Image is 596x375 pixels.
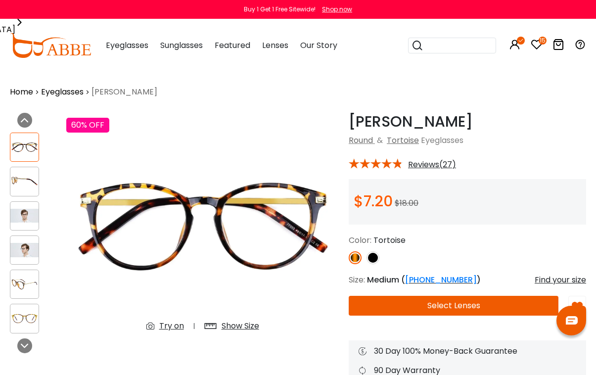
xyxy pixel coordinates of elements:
span: Color: [349,234,371,246]
img: Callie Tortoise Combination Eyeglasses , UniversalBridgeFit Frames from ABBE Glasses [10,277,39,291]
span: & [375,135,385,146]
img: Callie Tortoise Combination Eyeglasses , UniversalBridgeFit Frames from ABBE Glasses [10,175,39,189]
img: Callie Tortoise Combination Eyeglasses , UniversalBridgeFit Frames from ABBE Glasses [66,113,339,340]
span: Eyeglasses [106,40,148,51]
a: Eyeglasses [41,86,84,98]
span: Lenses [262,40,288,51]
img: Callie Tortoise Combination Eyeglasses , UniversalBridgeFit Frames from ABBE Glasses [10,243,39,257]
img: belike_btn.png [572,301,583,312]
span: Size: [349,274,365,285]
span: Tortoise [373,234,406,246]
span: [PERSON_NAME] [92,86,157,98]
i: 15 [539,37,547,45]
span: Our Story [300,40,337,51]
div: Find your size [535,274,586,286]
a: [PHONE_NUMBER] [405,274,477,285]
span: $18.00 [395,197,418,209]
div: 30 Day 100% Money-Back Guarantee [359,345,576,357]
a: Tortoise [387,135,419,146]
a: 15 [531,41,543,52]
span: $7.20 [354,190,393,212]
div: Show Size [222,320,259,332]
button: Select Lenses [349,296,558,316]
span: Sunglasses [160,40,203,51]
h1: [PERSON_NAME] [349,113,586,131]
div: Try on [159,320,184,332]
a: Home [10,86,33,98]
span: Eyeglasses [421,135,463,146]
div: Buy 1 Get 1 Free Sitewide! [244,5,316,14]
img: chat [566,316,578,325]
span: Reviews(27) [408,160,456,169]
img: abbeglasses.com [10,33,91,58]
span: Medium ( ) [367,274,481,285]
img: Callie Tortoise Combination Eyeglasses , UniversalBridgeFit Frames from ABBE Glasses [10,312,39,326]
span: Featured [215,40,250,51]
div: 60% OFF [66,118,109,133]
a: Round [349,135,373,146]
div: Shop now [322,5,352,14]
a: Shop now [317,5,352,13]
img: Callie Tortoise Combination Eyeglasses , UniversalBridgeFit Frames from ABBE Glasses [10,140,39,154]
img: Callie Tortoise Combination Eyeglasses , UniversalBridgeFit Frames from ABBE Glasses [10,209,39,223]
